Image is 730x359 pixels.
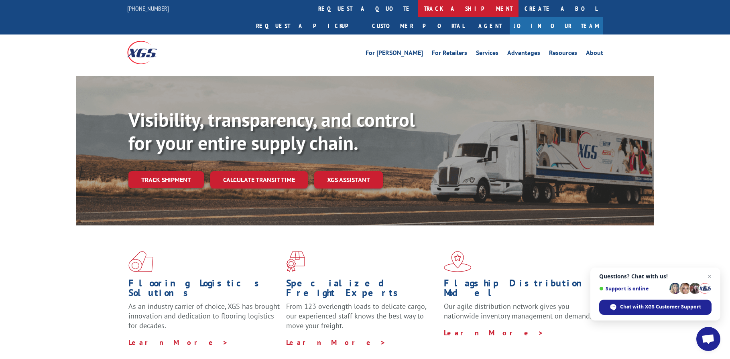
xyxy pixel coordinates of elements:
[286,338,386,347] a: Learn More >
[444,302,592,320] span: Our agile distribution network gives you nationwide inventory management on demand.
[444,251,472,272] img: xgs-icon-flagship-distribution-model-red
[476,50,498,59] a: Services
[250,17,366,34] a: Request a pickup
[286,278,438,302] h1: Specialized Freight Experts
[127,4,169,12] a: [PHONE_NUMBER]
[128,171,204,188] a: Track shipment
[620,303,701,310] span: Chat with XGS Customer Support
[549,50,577,59] a: Resources
[444,328,544,337] a: Learn More >
[314,171,383,189] a: XGS ASSISTANT
[286,302,438,337] p: From 123 overlength loads to delicate cargo, our experienced staff knows the best way to move you...
[128,302,280,330] span: As an industry carrier of choice, XGS has brought innovation and dedication to flooring logistics...
[432,50,467,59] a: For Retailers
[366,50,423,59] a: For [PERSON_NAME]
[366,17,470,34] a: Customer Portal
[128,338,228,347] a: Learn More >
[696,327,720,351] a: Open chat
[599,273,712,280] span: Questions? Chat with us!
[507,50,540,59] a: Advantages
[128,251,153,272] img: xgs-icon-total-supply-chain-intelligence-red
[599,300,712,315] span: Chat with XGS Customer Support
[599,286,667,292] span: Support is online
[286,251,305,272] img: xgs-icon-focused-on-flooring-red
[586,50,603,59] a: About
[128,278,280,302] h1: Flooring Logistics Solutions
[210,171,308,189] a: Calculate transit time
[470,17,510,34] a: Agent
[128,107,415,155] b: Visibility, transparency, and control for your entire supply chain.
[444,278,596,302] h1: Flagship Distribution Model
[510,17,603,34] a: Join Our Team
